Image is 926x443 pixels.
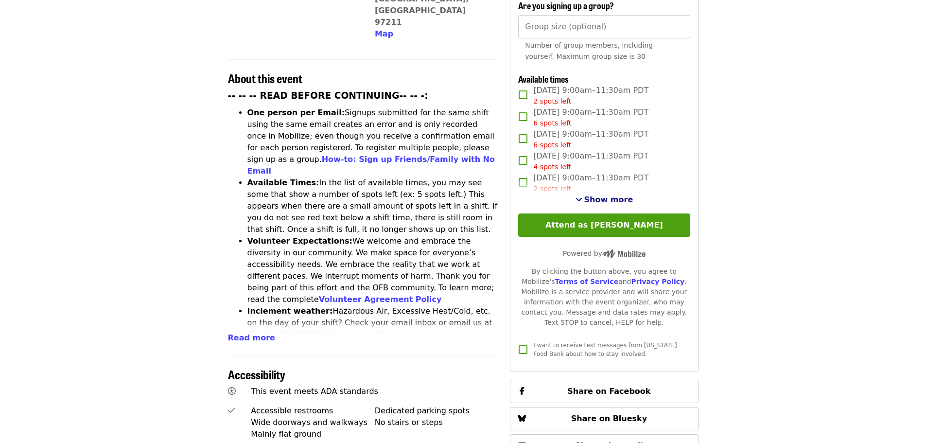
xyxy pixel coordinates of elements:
[533,172,648,194] span: [DATE] 9:00am–11:30am PDT
[533,97,571,105] span: 2 spots left
[247,177,499,235] li: In the list of available times, you may see some that show a number of spots left (ex: 5 spots le...
[228,387,236,396] i: universal-access icon
[375,29,393,38] span: Map
[247,306,333,316] strong: Inclement weather:
[533,342,677,357] span: I want to receive text messages from [US_STATE] Food Bank about how to stay involved.
[228,332,275,344] button: Read more
[228,406,235,415] i: check icon
[525,41,653,60] span: Number of group members, including yourself. Maximum group size is 30
[567,387,650,396] span: Share on Facebook
[563,249,646,257] span: Powered by
[251,405,375,417] div: Accessible restrooms
[576,194,633,206] button: See more timeslots
[518,15,690,38] input: [object Object]
[247,305,499,364] li: Hazardous Air, Excessive Heat/Cold, etc. on the day of your shift? Check your email inbox or emai...
[251,428,375,440] div: Mainly flat ground
[533,106,648,128] span: [DATE] 9:00am–11:30am PDT
[251,417,375,428] div: Wide doorways and walkways
[247,236,353,246] strong: Volunteer Expectations:
[533,185,571,193] span: 2 spots left
[571,414,647,423] span: Share on Bluesky
[247,235,499,305] li: We welcome and embrace the diversity in our community. We make space for everyone’s accessibility...
[510,407,698,430] button: Share on Bluesky
[518,266,690,328] div: By clicking the button above, you agree to Mobilize's and . Mobilize is a service provider and wi...
[518,213,690,237] button: Attend as [PERSON_NAME]
[228,90,428,101] strong: -- -- -- READ BEFORE CONTINUING-- -- -:
[319,295,442,304] a: Volunteer Agreement Policy
[533,141,571,149] span: 6 spots left
[533,128,648,150] span: [DATE] 9:00am–11:30am PDT
[228,366,285,383] span: Accessibility
[518,72,569,85] span: Available times
[631,278,684,285] a: Privacy Policy
[247,178,319,187] strong: Available Times:
[533,85,648,106] span: [DATE] 9:00am–11:30am PDT
[533,119,571,127] span: 6 spots left
[375,405,499,417] div: Dedicated parking spots
[247,155,495,176] a: How-to: Sign up Friends/Family with No Email
[533,163,571,171] span: 4 spots left
[375,417,499,428] div: No stairs or steps
[533,150,648,172] span: [DATE] 9:00am–11:30am PDT
[555,278,618,285] a: Terms of Service
[228,70,302,87] span: About this event
[510,380,698,403] button: Share on Facebook
[228,333,275,342] span: Read more
[247,107,499,177] li: Signups submitted for the same shift using the same email creates an error and is only recorded o...
[584,195,633,204] span: Show more
[602,249,646,258] img: Powered by Mobilize
[251,387,378,396] span: This event meets ADA standards
[247,108,345,117] strong: One person per Email:
[375,28,393,40] button: Map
